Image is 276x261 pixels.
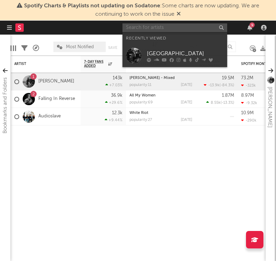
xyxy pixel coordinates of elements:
div: +29.6 % [105,100,122,105]
div: popularity: 11 [129,83,151,87]
input: Search for artists [122,23,227,32]
div: All My Women [129,94,192,97]
span: -84.3 % [221,84,233,87]
a: [GEOGRAPHIC_DATA] [122,44,227,67]
span: Most Notified [66,45,94,49]
div: [DATE] [181,101,192,104]
div: 19.5M [222,76,234,80]
div: 12.3k [112,111,122,115]
div: 9 [249,22,255,28]
div: A&R Pipeline [33,38,39,58]
div: White Riot [129,111,192,115]
a: Falling In Reverse [38,96,75,102]
div: -323k [241,83,256,88]
div: popularity: 69 [129,101,153,104]
button: 9 [247,25,252,30]
span: Dismiss [177,12,181,17]
span: -13.3 % [222,101,233,105]
div: [DATE] [181,118,192,122]
div: -9.32k [241,101,257,105]
button: Save [108,46,117,50]
span: 8.55k [211,101,221,105]
div: Edit Columns [10,38,16,58]
div: +7.03 % [105,83,122,87]
div: +9.44 % [105,118,122,122]
div: [GEOGRAPHIC_DATA] [147,49,224,58]
a: [PERSON_NAME] [38,79,74,85]
div: 1.87M [222,93,234,98]
a: Audioslave [38,114,61,119]
span: : Some charts are now updating. We are continuing to work on the issue [24,3,259,17]
div: 143k [113,76,122,80]
span: -13.9k [208,84,219,87]
div: Recently Viewed [126,34,224,43]
div: Bookmarks and Folders [1,77,9,133]
div: popularity: 27 [129,118,152,122]
div: 10.9M [241,111,254,115]
div: Artist [14,62,67,66]
div: ( ) [204,83,234,87]
a: All My Women [129,94,156,97]
div: ( ) [206,100,234,105]
div: 36.9k [111,93,122,98]
div: [DATE] [181,83,192,87]
div: 8.97M [241,93,254,98]
div: 73.2M [241,76,253,80]
a: White Riot [129,111,148,115]
div: -290k [241,118,256,123]
span: 7-Day Fans Added [84,60,106,68]
a: [PERSON_NAME] - Mixed [129,76,175,80]
div: [PERSON_NAME] [266,87,274,128]
span: Spotify Charts & Playlists not updating on Sodatone [24,3,160,9]
div: Filters [21,38,28,58]
div: Luther - Mixed [129,76,192,80]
